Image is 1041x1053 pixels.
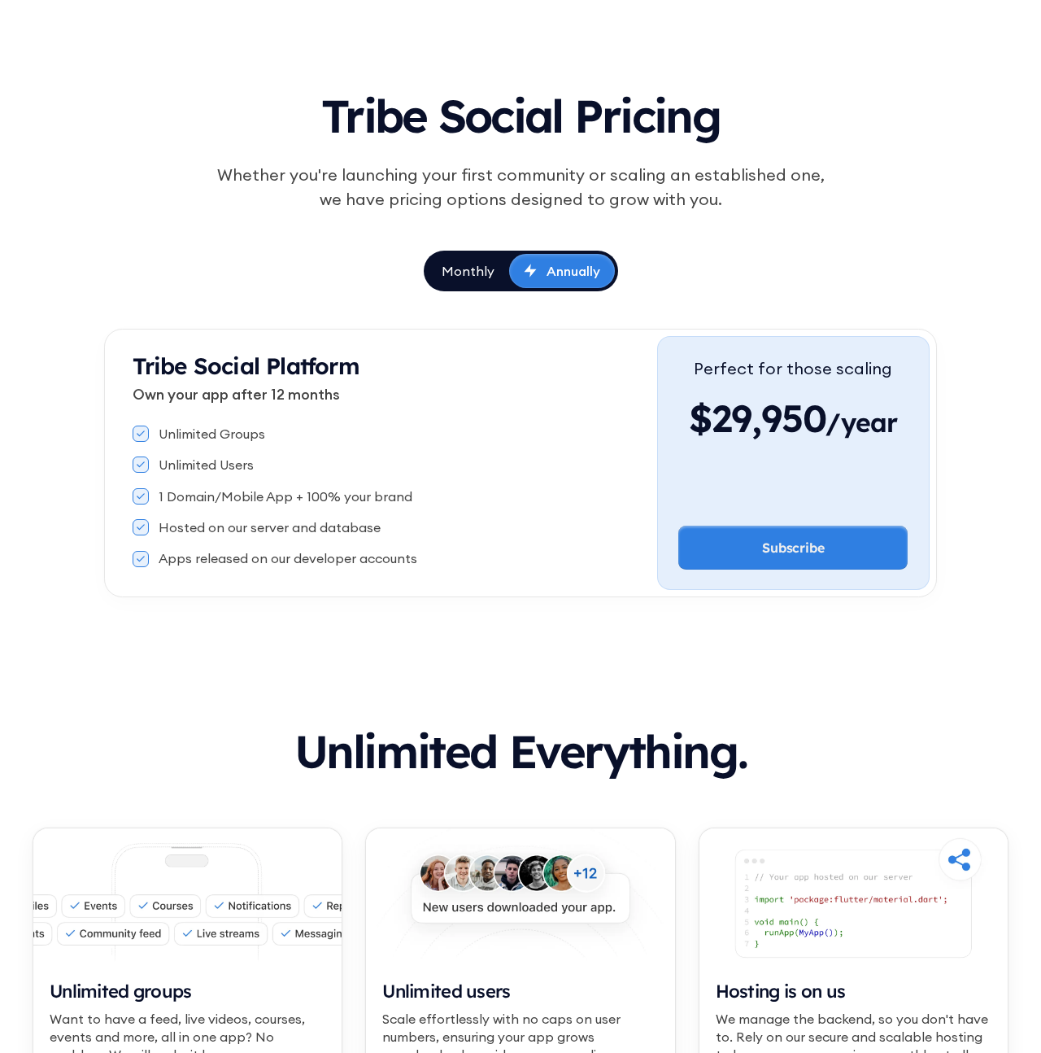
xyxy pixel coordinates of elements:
[33,727,1008,776] h2: Unlimited Everything.
[382,980,658,1003] div: Unlimited users
[133,383,657,405] p: Own your app after 12 months
[825,406,897,447] span: /year
[159,518,381,536] div: Hosted on our server and database
[678,526,908,570] a: Subscribe
[689,394,897,443] div: $29,950
[133,352,359,380] strong: Tribe Social Platform
[442,262,494,280] div: Monthly
[143,75,898,150] h1: Tribe Social Pricing
[159,549,417,567] div: Apps released on our developer accounts
[50,980,325,1003] div: Unlimited groups
[689,356,897,381] div: Perfect for those scaling
[159,487,412,505] div: 1 Domain/Mobile App + 100% your brand
[716,980,991,1003] div: Hosting is on us
[547,262,600,280] div: Annually
[159,425,265,443] div: Unlimited Groups
[208,163,833,212] div: Whether you're launching your first community or scaling an established one, we have pricing opti...
[159,456,254,474] div: Unlimited Users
